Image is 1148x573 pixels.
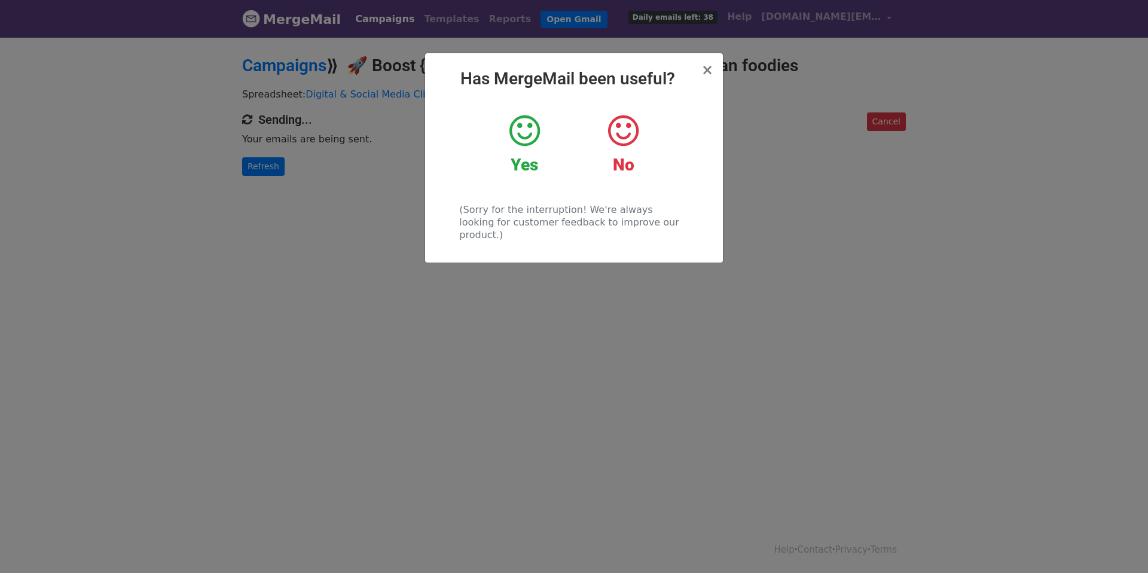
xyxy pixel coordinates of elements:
[459,203,688,241] p: (Sorry for the interruption! We're always looking for customer feedback to improve our product.)
[435,69,713,89] h2: Has MergeMail been useful?
[701,62,713,78] span: ×
[484,113,565,175] a: Yes
[613,155,634,175] strong: No
[701,63,713,77] button: Close
[583,113,664,175] a: No
[511,155,538,175] strong: Yes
